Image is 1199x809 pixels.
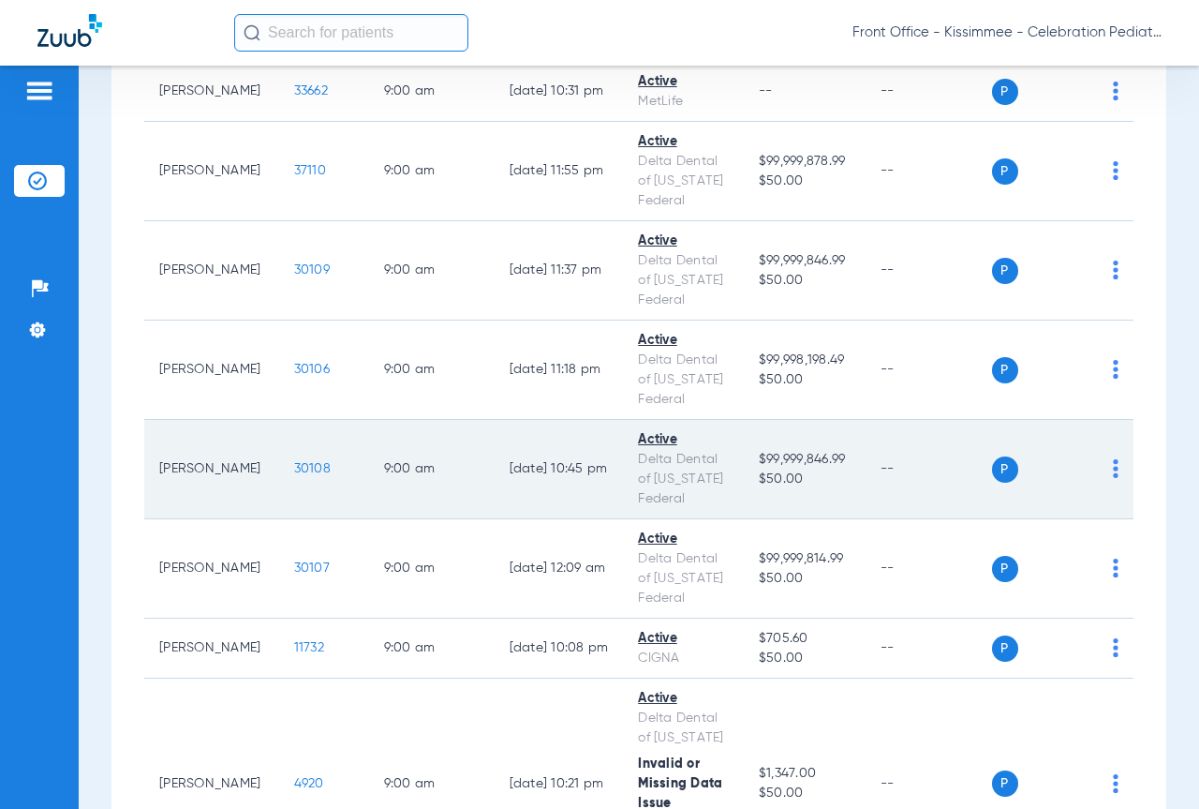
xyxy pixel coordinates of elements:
[759,172,851,191] span: $50.00
[244,24,260,41] img: Search Icon
[992,158,1018,185] span: P
[1113,559,1118,577] img: group-dot-blue.svg
[495,619,624,679] td: [DATE] 10:08 PM
[37,14,102,47] img: Zuub Logo
[369,122,495,221] td: 9:00 AM
[638,450,729,509] div: Delta Dental of [US_STATE] Federal
[759,784,851,803] span: $50.00
[759,251,851,271] span: $99,999,846.99
[495,122,624,221] td: [DATE] 11:55 PM
[294,462,331,475] span: 30108
[992,79,1018,105] span: P
[638,132,729,152] div: Active
[638,430,729,450] div: Active
[144,122,279,221] td: [PERSON_NAME]
[638,709,729,748] div: Delta Dental of [US_STATE]
[759,549,851,569] span: $99,999,814.99
[294,84,328,97] span: 33662
[294,263,330,277] span: 30109
[1113,360,1118,379] img: group-dot-blue.svg
[144,420,279,519] td: [PERSON_NAME]
[992,771,1018,797] span: P
[866,221,992,321] td: --
[294,777,324,790] span: 4920
[866,122,992,221] td: --
[866,62,992,122] td: --
[294,562,330,575] span: 30107
[638,92,729,112] div: MetLife
[759,152,851,172] span: $99,999,878.99
[866,519,992,619] td: --
[759,271,851,291] span: $50.00
[1113,82,1118,100] img: group-dot-blue.svg
[638,72,729,92] div: Active
[369,321,495,420] td: 9:00 AM
[759,351,851,370] span: $99,998,198.49
[759,370,851,390] span: $50.00
[638,689,729,709] div: Active
[638,649,729,668] div: CIGNA
[369,221,495,321] td: 9:00 AM
[234,14,468,52] input: Search for patients
[866,420,992,519] td: --
[495,321,624,420] td: [DATE] 11:18 PM
[759,649,851,668] span: $50.00
[144,321,279,420] td: [PERSON_NAME]
[638,530,729,549] div: Active
[759,764,851,784] span: $1,347.00
[866,321,992,420] td: --
[495,221,624,321] td: [DATE] 11:37 PM
[1105,719,1199,809] iframe: Chat Widget
[759,470,851,489] span: $50.00
[992,556,1018,582] span: P
[369,420,495,519] td: 9:00 AM
[144,221,279,321] td: [PERSON_NAME]
[992,457,1018,483] span: P
[495,519,624,619] td: [DATE] 12:09 AM
[759,84,773,97] span: --
[369,519,495,619] td: 9:00 AM
[1113,459,1118,478] img: group-dot-blue.svg
[852,23,1162,42] span: Front Office - Kissimmee - Celebration Pediatric Dentistry
[638,549,729,608] div: Delta Dental of [US_STATE] Federal
[369,619,495,679] td: 9:00 AM
[759,569,851,589] span: $50.00
[638,331,729,351] div: Active
[1113,161,1118,180] img: group-dot-blue.svg
[495,420,624,519] td: [DATE] 10:45 PM
[1113,261,1118,279] img: group-dot-blue.svg
[294,164,326,177] span: 37110
[992,258,1018,284] span: P
[144,62,279,122] td: [PERSON_NAME]
[495,62,624,122] td: [DATE] 10:31 PM
[638,152,729,211] div: Delta Dental of [US_STATE] Federal
[24,80,54,102] img: hamburger-icon
[638,251,729,310] div: Delta Dental of [US_STATE] Federal
[1113,638,1118,657] img: group-dot-blue.svg
[144,519,279,619] td: [PERSON_NAME]
[294,641,324,654] span: 11732
[759,450,851,470] span: $99,999,846.99
[638,629,729,649] div: Active
[638,232,729,251] div: Active
[759,629,851,649] span: $705.60
[294,363,330,376] span: 30106
[866,619,992,679] td: --
[638,351,729,410] div: Delta Dental of [US_STATE] Federal
[992,636,1018,662] span: P
[144,619,279,679] td: [PERSON_NAME]
[992,357,1018,383] span: P
[369,62,495,122] td: 9:00 AM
